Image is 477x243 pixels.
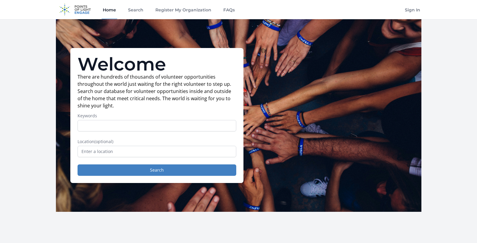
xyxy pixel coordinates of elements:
[78,73,236,109] p: There are hundreds of thousands of volunteer opportunities throughout the world just waiting for ...
[78,139,236,145] label: Location
[94,139,113,144] span: (optional)
[78,164,236,176] button: Search
[78,113,236,119] label: Keywords
[78,55,236,73] h1: Welcome
[78,146,236,157] input: Enter a location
